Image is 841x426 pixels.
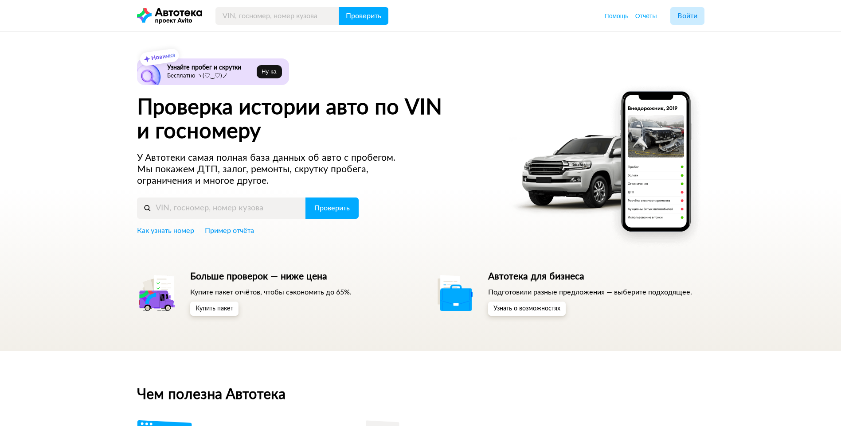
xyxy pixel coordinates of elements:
[635,12,657,20] a: Отчёты
[488,287,692,297] p: Подготовили разные предложения — выберите подходящее.
[205,226,254,236] a: Пример отчёта
[493,306,560,312] span: Узнать о возможностях
[488,302,566,316] button: Узнать о возможностях
[137,226,194,236] a: Как узнать номер
[137,387,704,403] h2: Чем полезна Автотека
[677,12,697,19] span: Войти
[262,68,276,75] span: Ну‑ка
[305,198,359,219] button: Проверить
[346,12,381,19] span: Проверить
[137,198,306,219] input: VIN, госномер, номер кузова
[190,287,352,297] p: Купите пакет отчётов, чтобы сэкономить до 65%.
[605,12,629,20] a: Помощь
[167,73,254,80] p: Бесплатно ヽ(♡‿♡)ノ
[190,302,239,316] button: Купить пакет
[190,271,352,283] h5: Больше проверок — ниже цена
[137,152,413,187] p: У Автотеки самая полная база данных об авто с пробегом. Мы покажем ДТП, залог, ремонты, скрутку п...
[137,96,497,143] h1: Проверка истории авто по VIN и госномеру
[314,205,350,212] span: Проверить
[215,7,339,25] input: VIN, госномер, номер кузова
[339,7,388,25] button: Проверить
[670,7,704,25] button: Войти
[167,64,254,72] h6: Узнайте пробег и скрутки
[488,271,692,283] h5: Автотека для бизнеса
[151,52,175,62] strong: Новинка
[196,306,233,312] span: Купить пакет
